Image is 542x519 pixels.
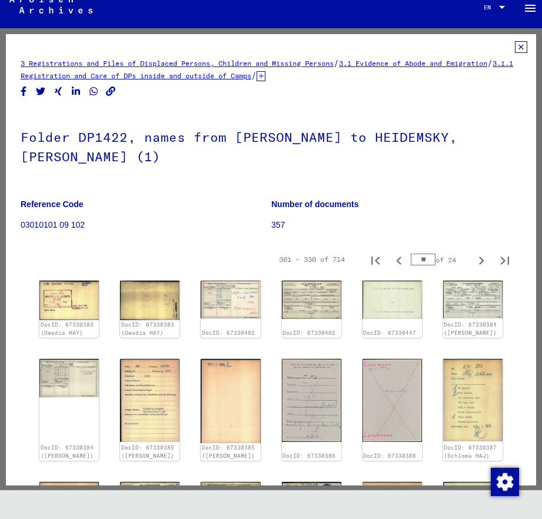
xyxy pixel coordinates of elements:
[88,84,100,99] button: Share on WhatsApp
[202,330,255,336] a: DocID: 67330402
[363,359,422,442] img: 002.jpg
[490,467,518,495] div: Change consent
[120,281,179,320] img: 002.jpg
[39,359,99,397] img: 002.jpg
[121,444,174,459] a: DocID: 67330385 ([PERSON_NAME])
[363,330,416,336] a: DocID: 67330447
[41,321,94,336] a: DocID: 67330383 (Owadia HAY)
[202,444,255,459] a: DocID: 67330385 ([PERSON_NAME])
[484,4,497,11] span: EN
[363,281,422,319] img: 001.jpg
[52,84,65,99] button: Share on Xing
[201,281,260,318] img: 001.jpg
[21,219,271,231] p: 03010101 09 102
[21,199,84,209] b: Reference Code
[271,219,521,231] p: 357
[105,84,117,99] button: Copy link
[411,254,470,265] div: of 24
[282,453,335,459] a: DocID: 67330386
[493,248,517,271] button: Last page
[35,84,47,99] button: Share on Twitter
[282,359,341,442] img: 001.jpg
[18,84,30,99] button: Share on Facebook
[282,330,335,336] a: DocID: 67330402
[387,248,411,271] button: Previous page
[364,248,387,271] button: First page
[121,321,174,336] a: DocID: 67330383 (Owadia HAY)
[444,444,497,459] a: DocID: 67330387 (Schloma HAJ)
[443,359,503,441] img: 001.jpg
[70,84,82,99] button: Share on LinkedIn
[363,453,416,459] a: DocID: 67330386
[120,482,179,519] img: 001.jpg
[334,58,339,68] span: /
[41,444,94,459] a: DocID: 67330384 ([PERSON_NAME])
[279,254,345,265] div: 301 – 330 of 714
[251,70,257,81] span: /
[339,59,487,68] a: 3.1 Evidence of Abode and Emigration
[487,58,493,68] span: /
[282,281,341,318] img: 002.jpg
[443,281,503,318] img: 001.jpg
[444,321,497,336] a: DocID: 67330384 ([PERSON_NAME])
[21,59,334,68] a: 3 Registrations and Files of Displaced Persons, Children and Missing Persons
[470,248,493,271] button: Next page
[271,199,359,209] b: Number of documents
[120,359,179,442] img: 001.jpg
[21,110,521,181] h1: Folder DP1422, names from [PERSON_NAME] to HEIDEMSKY, [PERSON_NAME] (1)
[39,281,99,320] img: 001.jpg
[201,359,260,443] img: 002.jpg
[491,468,519,496] img: Change consent
[523,1,537,15] mat-icon: Side nav toggle icon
